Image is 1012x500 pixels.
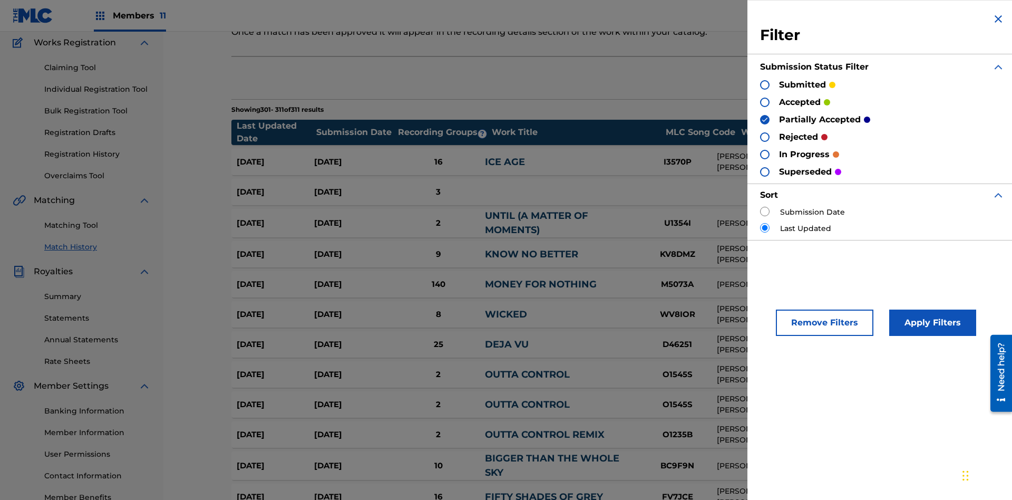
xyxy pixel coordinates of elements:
[314,309,392,321] div: [DATE]
[485,453,619,478] a: BIGGER THAN THE WHOLE SKY
[776,310,873,336] button: Remove Filters
[760,26,1005,45] h3: Filter
[44,313,151,324] a: Statements
[396,126,491,139] div: Recording Groups
[780,207,845,218] label: Submission Date
[237,399,314,411] div: [DATE]
[485,339,529,350] a: DEJA VU
[231,105,324,114] p: Showing 301 - 311 of 311 results
[13,265,25,278] img: Royalties
[717,218,870,229] div: [PERSON_NAME]
[638,399,717,411] div: O1545S
[638,339,717,351] div: D46251
[113,9,166,22] span: Members
[717,460,870,472] div: [PERSON_NAME]
[485,399,570,410] a: OUTTA CONTROL
[316,126,395,139] div: Submission Date
[44,470,151,482] a: Contact Information
[138,194,151,207] img: expand
[392,217,485,229] div: 2
[638,369,717,381] div: O1545S
[314,369,392,381] div: [DATE]
[34,265,73,278] span: Royalties
[392,339,485,351] div: 25
[392,369,485,381] div: 2
[237,217,314,229] div: [DATE]
[314,186,392,198] div: [DATE]
[44,291,151,302] a: Summary
[392,156,485,168] div: 16
[717,363,870,386] div: [PERSON_NAME], [PERSON_NAME], [PERSON_NAME] [PERSON_NAME] [PERSON_NAME] STANDARD
[992,13,1005,25] img: close
[44,356,151,367] a: Rate Sheets
[638,460,717,472] div: BC9F9N
[638,309,717,321] div: WV8IOR
[492,126,660,139] div: Work Title
[992,189,1005,201] img: expand
[13,194,26,207] img: Matching
[314,248,392,261] div: [DATE]
[44,84,151,95] a: Individual Registration Tool
[779,79,826,91] p: submitted
[717,151,870,173] div: [PERSON_NAME], [PERSON_NAME] [PERSON_NAME], [PERSON_NAME] [PERSON_NAME], [PERSON_NAME] [PERSON_NAME]
[638,429,717,441] div: O1235B
[314,399,392,411] div: [DATE]
[44,220,151,231] a: Matching Tool
[237,309,314,321] div: [DATE]
[485,429,605,440] a: OUTTA CONTROL REMIX
[392,429,485,441] div: 2
[314,217,392,229] div: [DATE]
[138,380,151,392] img: expand
[982,331,1012,417] iframe: Resource Center
[779,131,818,143] p: rejected
[44,406,151,417] a: Banking Information
[314,278,392,291] div: [DATE]
[314,460,392,472] div: [DATE]
[959,449,1012,500] iframe: Chat Widget
[314,429,392,441] div: [DATE]
[44,170,151,181] a: Overclaims Tool
[314,339,392,351] div: [DATE]
[44,334,151,345] a: Annual Statements
[760,62,869,72] strong: Submission Status Filter
[237,429,314,441] div: [DATE]
[237,339,314,351] div: [DATE]
[392,399,485,411] div: 2
[237,186,314,198] div: [DATE]
[392,248,485,261] div: 9
[44,149,151,160] a: Registration History
[44,127,151,138] a: Registration Drafts
[34,36,116,49] span: Works Registration
[237,156,314,168] div: [DATE]
[138,36,151,49] img: expand
[992,61,1005,73] img: expand
[761,116,768,123] img: checkbox
[237,248,314,261] div: [DATE]
[780,223,831,234] label: Last Updated
[760,190,778,200] strong: Sort
[779,166,832,178] p: superseded
[717,279,870,290] div: [PERSON_NAME], [PERSON_NAME]
[485,156,525,168] a: ICE AGE
[485,369,570,380] a: OUTTA CONTROL
[638,248,717,261] div: KV8DMZ
[485,248,578,260] a: KNOW NO BETTER
[13,8,53,23] img: MLC Logo
[392,460,485,472] div: 10
[717,243,870,265] div: [PERSON_NAME] [PERSON_NAME], [PERSON_NAME] AGINCOURT [PERSON_NAME] [PERSON_NAME], [PERSON_NAME] "...
[13,36,26,49] img: Works Registration
[237,369,314,381] div: [DATE]
[160,11,166,21] span: 11
[478,130,486,138] span: ?
[392,186,485,198] div: 3
[485,309,527,320] a: WICKED
[779,96,821,109] p: accepted
[231,26,780,39] p: Once a match has been approved it will appear in the recording details section of the work within...
[779,113,861,126] p: partially accepted
[44,242,151,253] a: Match History
[237,278,314,291] div: [DATE]
[717,424,870,446] div: [PERSON_NAME] <US 2> [PERSON_NAME] [PERSON_NAME] [PERSON_NAME], [PERSON_NAME], [PERSON_NAME] [PER...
